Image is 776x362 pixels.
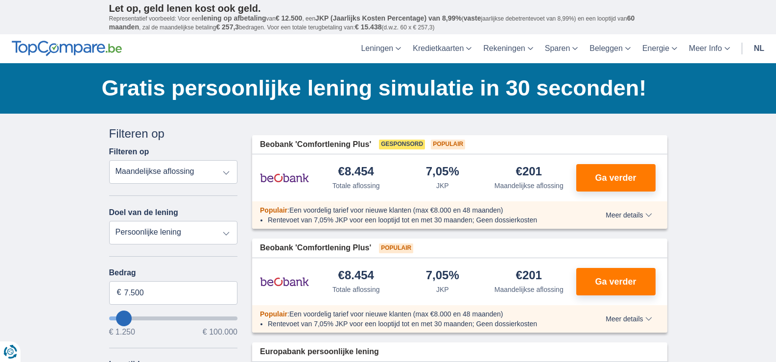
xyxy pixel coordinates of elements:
span: vaste [464,14,481,22]
span: 60 maanden [109,14,635,31]
a: Meer Info [683,34,736,63]
div: €201 [516,269,542,283]
h1: Gratis persoonlijke lening simulatie in 30 seconden! [102,73,667,103]
a: Energie [636,34,683,63]
span: € 1.250 [109,328,135,336]
label: Bedrag [109,268,238,277]
div: 7,05% [426,269,459,283]
label: Filteren op [109,147,149,156]
img: product.pl.alt Beobank [260,269,309,294]
p: Let op, geld lenen kost ook geld. [109,2,667,14]
li: Rentevoet van 7,05% JKP voor een looptijd tot en met 30 maanden; Geen dossierkosten [268,215,570,225]
li: Rentevoet van 7,05% JKP voor een looptijd tot en met 30 maanden; Geen dossierkosten [268,319,570,329]
div: Filteren op [109,125,238,142]
span: Een voordelig tarief voor nieuwe klanten (max €8.000 en 48 maanden) [289,206,503,214]
input: wantToBorrow [109,316,238,320]
div: Maandelijkse aflossing [494,181,564,191]
span: Een voordelig tarief voor nieuwe klanten (max €8.000 en 48 maanden) [289,310,503,318]
span: Meer details [606,212,652,218]
div: €8.454 [338,269,374,283]
div: Totale aflossing [332,181,380,191]
span: Gesponsord [379,140,425,149]
span: Beobank 'Comfortlening Plus' [260,139,371,150]
div: : [252,205,578,215]
span: Populair [431,140,465,149]
button: Meer details [598,315,659,323]
div: JKP [436,285,449,294]
span: Europabank persoonlijke lening [260,346,379,358]
img: product.pl.alt Beobank [260,166,309,190]
span: Beobank 'Comfortlening Plus' [260,242,371,254]
span: Populair [260,310,287,318]
button: Ga verder [576,268,656,295]
a: Kredietkaarten [407,34,477,63]
a: Beleggen [584,34,636,63]
div: JKP [436,181,449,191]
div: 7,05% [426,166,459,179]
span: Ga verder [595,277,636,286]
div: Maandelijkse aflossing [494,285,564,294]
span: € 100.000 [203,328,237,336]
span: € 15.438 [355,23,382,31]
a: Leningen [355,34,407,63]
span: JKP (Jaarlijks Kosten Percentage) van 8,99% [315,14,462,22]
span: € 12.500 [276,14,303,22]
span: Populair [379,243,413,253]
a: Sparen [539,34,584,63]
span: lening op afbetaling [201,14,266,22]
div: €8.454 [338,166,374,179]
p: Representatief voorbeeld: Voor een van , een ( jaarlijkse debetrentevoet van 8,99%) en een loopti... [109,14,667,32]
button: Ga verder [576,164,656,192]
span: Populair [260,206,287,214]
div: Totale aflossing [332,285,380,294]
span: € [117,287,121,298]
img: TopCompare [12,41,122,56]
div: €201 [516,166,542,179]
div: : [252,309,578,319]
label: Doel van de lening [109,208,178,217]
span: Meer details [606,315,652,322]
a: nl [748,34,770,63]
button: Meer details [598,211,659,219]
span: Ga verder [595,173,636,182]
span: € 257,3 [216,23,239,31]
a: Rekeningen [477,34,539,63]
